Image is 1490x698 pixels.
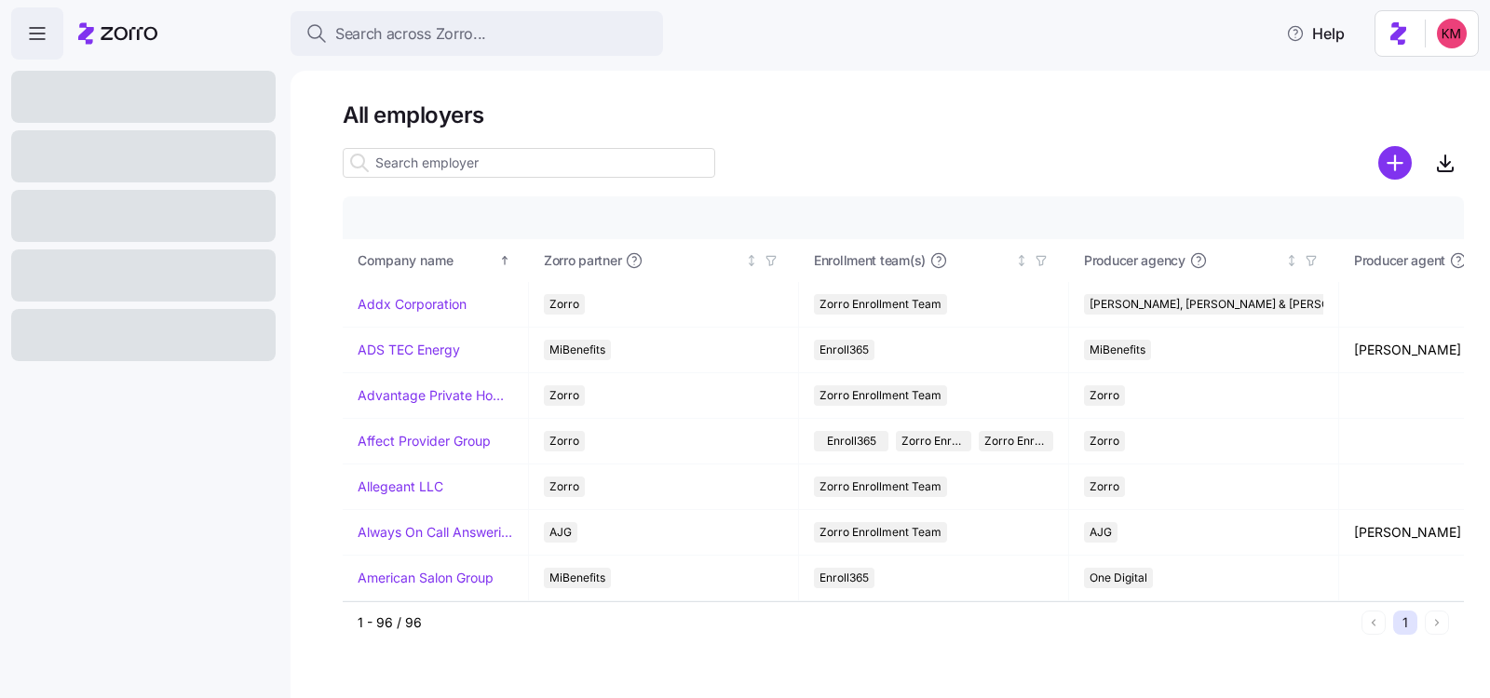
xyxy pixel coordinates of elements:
span: Zorro partner [544,251,621,270]
th: Producer agencyNot sorted [1069,239,1339,282]
span: Zorro [549,385,579,406]
span: One Digital [1090,568,1147,588]
span: Zorro Enrollment Team [819,294,941,315]
img: 8fbd33f679504da1795a6676107ffb9e [1437,19,1467,48]
th: Company nameSorted ascending [343,239,529,282]
span: AJG [549,522,572,543]
button: Previous page [1361,611,1386,635]
span: Zorro [549,431,579,451]
a: American Salon Group [358,569,494,587]
span: MiBenefits [549,568,605,588]
input: Search employer [343,148,715,178]
div: Company name [358,250,495,271]
span: MiBenefits [549,340,605,360]
span: MiBenefits [1090,340,1145,360]
a: Allegeant LLC [358,477,443,496]
span: Enroll365 [827,431,876,451]
button: Next page [1425,611,1449,635]
span: [PERSON_NAME], [PERSON_NAME] & [PERSON_NAME] [1090,294,1379,315]
th: Zorro partnerNot sorted [529,239,799,282]
button: Help [1271,15,1360,52]
span: Enroll365 [819,340,869,360]
button: 1 [1393,611,1417,635]
a: Advantage Private Home Care [358,386,513,405]
span: Producer agent [1354,251,1445,270]
span: Zorro Enrollment Experts [984,431,1048,451]
span: Zorro Enrollment Team [819,522,941,543]
button: Search across Zorro... [291,11,663,56]
h1: All employers [343,101,1464,129]
span: Zorro [1090,385,1119,406]
span: Zorro Enrollment Team [819,477,941,497]
div: Sorted ascending [498,254,511,267]
span: Enrollment team(s) [814,251,926,270]
span: Zorro [1090,431,1119,451]
span: Producer agency [1084,251,1185,270]
div: Not sorted [1015,254,1028,267]
span: Zorro Enrollment Team [819,385,941,406]
div: Not sorted [1285,254,1298,267]
span: Zorro Enrollment Team [901,431,965,451]
svg: add icon [1378,146,1412,180]
a: ADS TEC Energy [358,341,460,359]
span: Enroll365 [819,568,869,588]
a: Always On Call Answering Service [358,523,513,542]
span: Help [1286,22,1345,45]
div: 1 - 96 / 96 [358,613,1354,632]
span: Zorro [1090,477,1119,497]
a: Addx Corporation [358,295,467,314]
div: Not sorted [745,254,758,267]
span: Zorro [549,294,579,315]
span: AJG [1090,522,1112,543]
th: Enrollment team(s)Not sorted [799,239,1069,282]
a: Affect Provider Group [358,432,491,450]
span: Zorro [549,477,579,497]
span: Search across Zorro... [335,22,486,46]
